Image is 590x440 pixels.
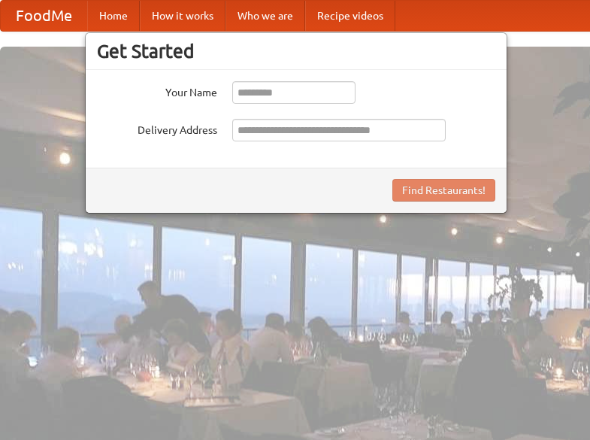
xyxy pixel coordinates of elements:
[225,1,305,31] a: Who we are
[392,179,495,202] button: Find Restaurants!
[1,1,87,31] a: FoodMe
[97,119,217,138] label: Delivery Address
[305,1,395,31] a: Recipe videos
[97,81,217,100] label: Your Name
[97,40,495,62] h3: Get Started
[87,1,140,31] a: Home
[140,1,225,31] a: How it works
